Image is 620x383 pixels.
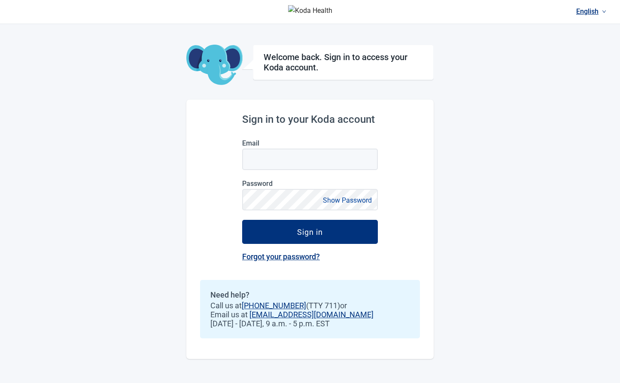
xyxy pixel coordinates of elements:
h1: Welcome back. Sign in to access your Koda account. [264,52,423,73]
button: Sign in [242,220,378,244]
a: Forgot your password? [242,252,320,261]
span: Call us at (TTY 711) or [210,301,410,310]
span: Email us at [210,310,410,319]
main: Main content [186,24,434,359]
button: Show Password [320,195,374,206]
div: Sign in [297,228,323,236]
img: Koda Elephant [186,45,243,86]
span: [DATE] - [DATE], 9 a.m. - 5 p.m. EST [210,319,410,328]
label: Password [242,179,378,188]
h2: Need help? [210,290,410,299]
h2: Sign in to your Koda account [242,113,378,125]
label: Email [242,139,378,147]
img: Koda Health [288,5,332,19]
span: down [602,9,606,14]
a: [PHONE_NUMBER] [242,301,306,310]
a: Current language: English [573,4,610,18]
a: [EMAIL_ADDRESS][DOMAIN_NAME] [249,310,374,319]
